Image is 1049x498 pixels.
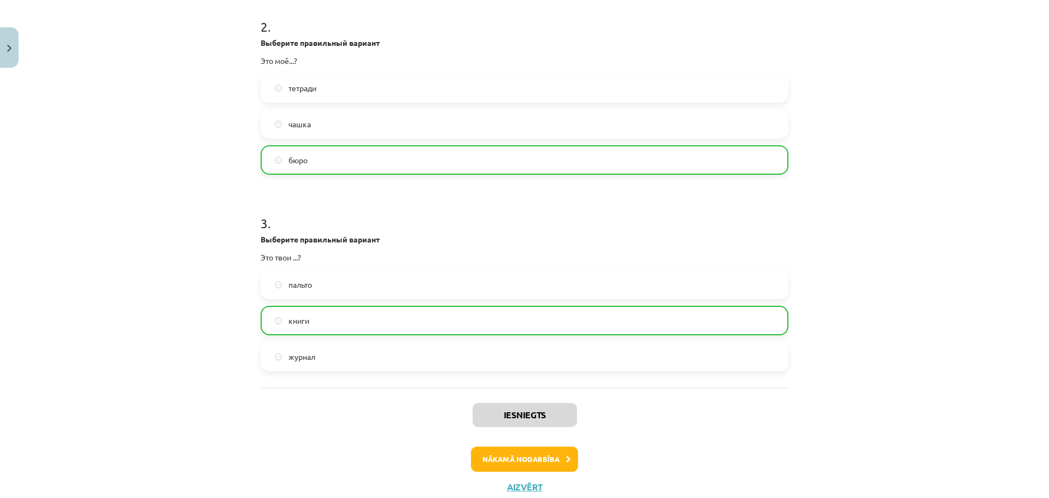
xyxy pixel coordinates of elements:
input: чашка [275,121,282,128]
button: Iesniegts [473,403,577,427]
button: Aizvērt [504,482,545,493]
p: Это твои ...? [261,252,788,263]
span: бюро [288,155,308,166]
span: пальто [288,279,312,290]
span: журнал [288,351,315,363]
img: icon-close-lesson-0947bae3869378f0d4975bcd49f059093ad1ed9edebbc8119c70593378902aed.svg [7,45,11,52]
input: пальто [275,281,282,288]
input: бюро [275,157,282,164]
button: Nākamā nodarbība [471,447,578,472]
input: журнал [275,353,282,360]
strong: Выберите правильный вариант [261,234,380,244]
input: книги [275,317,282,324]
p: Это моё...? [261,55,788,67]
span: книги [288,315,309,327]
span: чашка [288,118,311,130]
span: тетради [288,82,316,94]
h1: 3 . [261,197,788,230]
strong: Выберите правильный вариант [261,38,380,48]
input: тетради [275,85,282,92]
